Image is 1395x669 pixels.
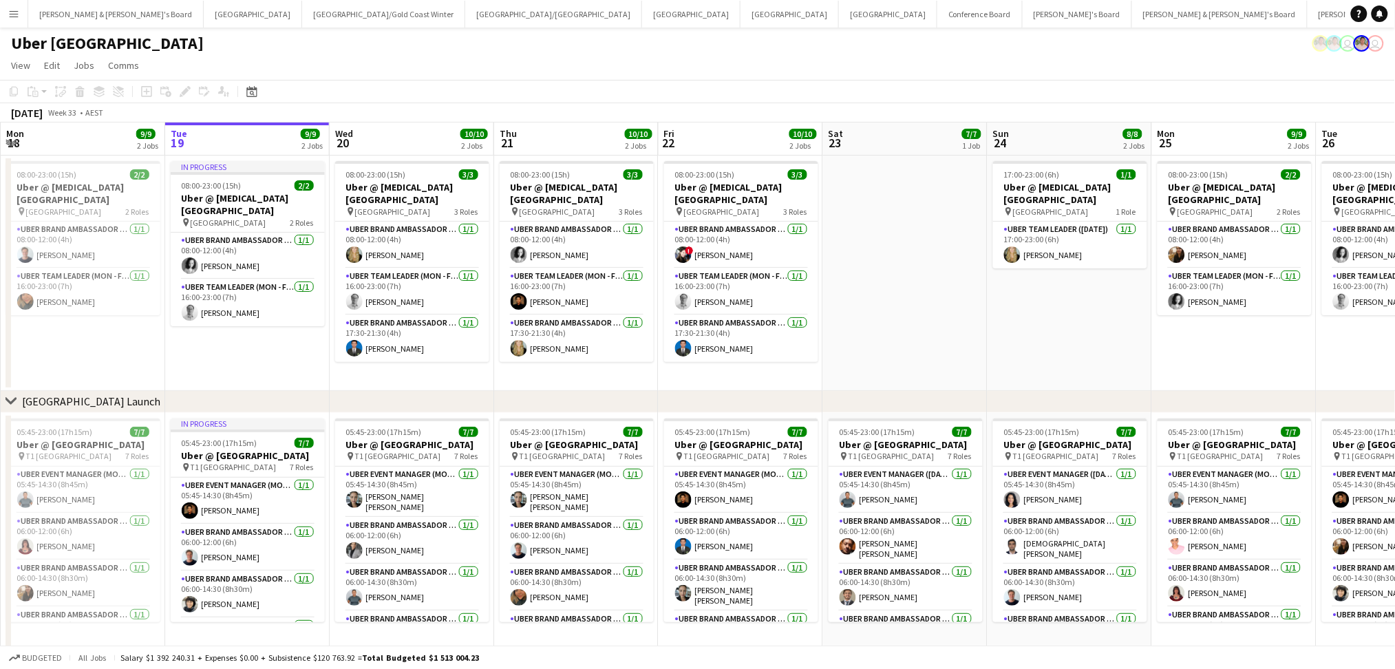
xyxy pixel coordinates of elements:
[362,652,479,663] span: Total Budgeted $1 513 004.23
[302,1,465,28] button: [GEOGRAPHIC_DATA]/Gold Coast Winter
[1132,1,1308,28] button: [PERSON_NAME] & [PERSON_NAME]'s Board
[1312,35,1329,52] app-user-avatar: Arrence Torres
[1023,1,1132,28] button: [PERSON_NAME]'s Board
[22,653,62,663] span: Budgeted
[76,652,109,663] span: All jobs
[1340,35,1356,52] app-user-avatar: Nesia Effendi
[120,652,479,663] div: Salary $1 392 240.31 + Expenses $0.00 + Subsistence $120 763.92 =
[937,1,1023,28] button: Conference Board
[839,1,937,28] button: [GEOGRAPHIC_DATA]
[465,1,642,28] button: [GEOGRAPHIC_DATA]/[GEOGRAPHIC_DATA]
[741,1,839,28] button: [GEOGRAPHIC_DATA]
[7,650,64,666] button: Budgeted
[28,1,204,28] button: [PERSON_NAME] & [PERSON_NAME]'s Board
[1354,35,1370,52] app-user-avatar: Arrence Torres
[204,1,302,28] button: [GEOGRAPHIC_DATA]
[642,1,741,28] button: [GEOGRAPHIC_DATA]
[1367,35,1384,52] app-user-avatar: Andy Husen
[1326,35,1343,52] app-user-avatar: Arrence Torres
